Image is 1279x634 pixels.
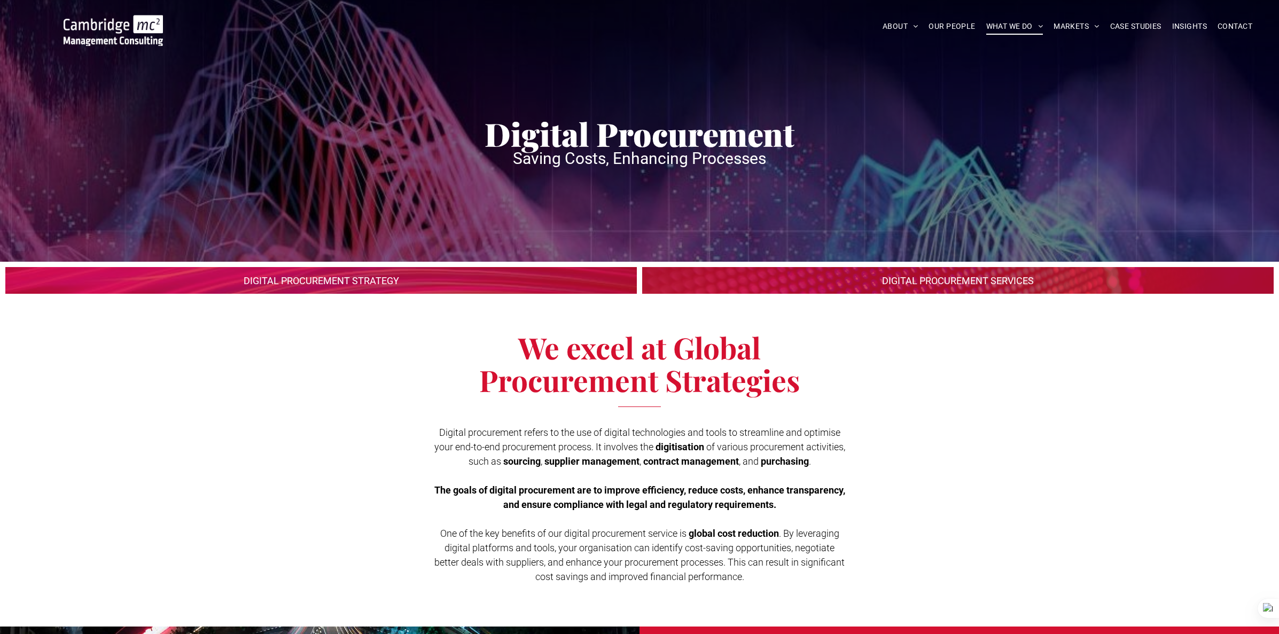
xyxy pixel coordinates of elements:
[640,456,641,467] span: ,
[440,528,687,539] span: One of the key benefits of our digital procurement service is
[64,15,163,46] img: Go to Homepage
[642,267,1274,294] a: Digital Procurement | Cambridge Management Consulting
[1048,18,1104,35] a: MARKETS
[64,17,163,28] a: Your Business Transformed | Cambridge Management Consulting
[1167,18,1212,35] a: INSIGHTS
[434,427,840,452] span: Digital procurement refers to the use of digital technologies and tools to streamline and optimis...
[923,18,980,35] a: OUR PEOPLE
[656,441,704,452] span: digitisation
[643,456,739,467] span: contract management
[981,18,1049,35] a: WHAT WE DO
[689,528,779,539] span: global cost reduction
[541,456,542,467] span: ,
[5,267,637,294] a: Digital Procurement | Cambridge Management Consulting
[877,18,924,35] a: ABOUT
[513,149,766,168] span: Saving Costs, Enhancing Processes
[1105,18,1167,35] a: CASE STUDIES
[485,112,794,155] span: Digital Procurement
[739,456,759,467] span: , and
[544,456,640,467] span: supplier management
[1212,18,1258,35] a: CONTACT
[503,456,541,467] span: sourcing
[761,456,809,467] span: purchasing
[479,327,800,400] span: We excel at Global Procurement Strategies
[809,456,811,467] span: .
[434,484,845,510] span: The goals of digital procurement are to improve efficiency, reduce costs, enhance transparency, a...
